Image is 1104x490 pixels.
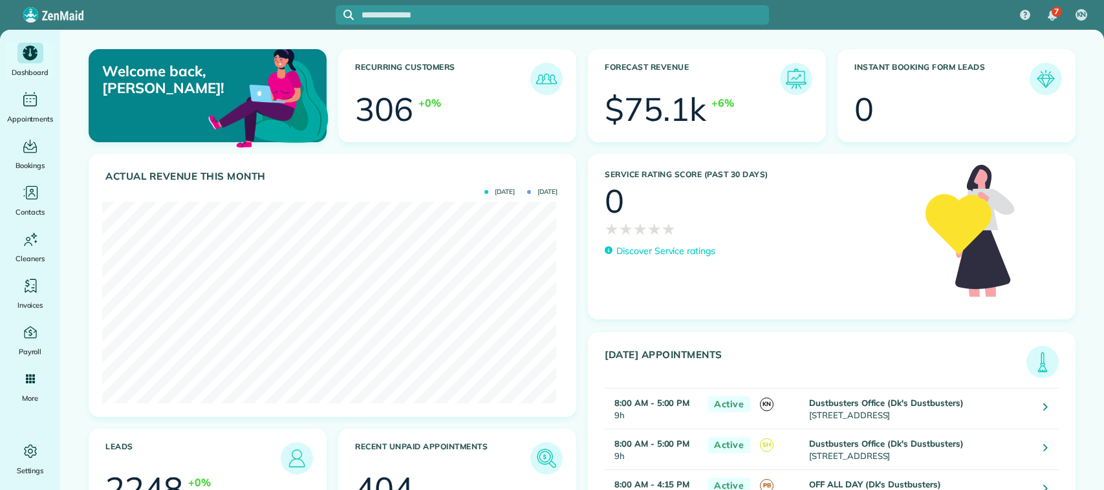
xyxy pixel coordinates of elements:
span: Active [708,396,750,412]
strong: Dustbusters Office (Dk's Dustbusters) [809,398,964,408]
span: Appointments [7,112,54,125]
span: Cleaners [16,252,45,265]
a: Payroll [5,322,55,358]
a: Invoices [5,275,55,312]
p: Discover Service ratings [616,244,715,258]
span: Payroll [19,345,42,358]
span: ★ [633,217,647,240]
div: +0% [418,95,441,111]
h3: [DATE] Appointments [605,349,1026,378]
a: Discover Service ratings [605,244,715,258]
span: KN [1077,10,1087,20]
div: 306 [355,93,413,125]
span: KN [760,398,774,411]
a: Cleaners [5,229,55,265]
div: 0 [854,93,874,125]
div: +6% [711,95,734,111]
svg: Focus search [343,10,354,20]
div: 0 [605,185,624,217]
td: [STREET_ADDRESS] [806,388,1034,429]
span: Contacts [16,206,45,218]
span: Dashboard [12,66,49,79]
span: Invoices [17,299,43,312]
h3: Actual Revenue this month [105,171,563,182]
span: Settings [17,464,44,477]
td: [STREET_ADDRESS] [806,429,1034,469]
span: Active [708,437,750,453]
strong: 8:00 AM - 5:00 PM [614,398,689,408]
span: More [22,392,38,405]
h3: Recurring Customers [355,63,530,95]
strong: 8:00 AM - 4:15 PM [614,479,689,489]
span: Bookings [16,159,45,172]
span: SH [760,438,774,452]
a: Appointments [5,89,55,125]
h3: Service Rating score (past 30 days) [605,170,913,179]
img: icon_todays_appointments-901f7ab196bb0bea1936b74009e4eb5ffbc2d2711fa7634e0d609ed5ef32b18b.png [1030,349,1055,375]
span: ★ [662,217,676,240]
span: [DATE] [484,189,515,195]
strong: 8:00 AM - 5:00 PM [614,438,689,449]
span: ★ [647,217,662,240]
a: Settings [5,441,55,477]
span: ★ [605,217,619,240]
img: icon_recurring_customers-cf858462ba22bcd05b5a5880d41d6543d210077de5bb9ebc9590e49fd87d84ed.png [534,66,559,92]
h3: Instant Booking Form Leads [854,63,1030,95]
h3: Forecast Revenue [605,63,780,95]
a: Contacts [5,182,55,218]
p: Welcome back, [PERSON_NAME]! [102,63,250,97]
div: $75.1k [605,93,706,125]
h3: Recent unpaid appointments [355,442,530,474]
a: Dashboard [5,43,55,79]
span: ★ [619,217,633,240]
img: icon_form_leads-04211a6a04a5b2264e4ee56bc0799ec3eb69b7e499cbb523a139df1d13a81ae0.png [1033,66,1059,92]
div: 7 unread notifications [1039,1,1066,30]
td: 9h [605,429,701,469]
h3: Leads [105,442,281,474]
td: 9h [605,388,701,429]
img: icon_unpaid_appointments-47b8ce3997adf2238b356f14209ab4cced10bd1f174958f3ca8f1d0dd7fffeee.png [534,445,559,471]
div: +0% [188,474,211,490]
a: Bookings [5,136,55,172]
span: 7 [1054,6,1059,17]
img: icon_leads-1bed01f49abd5b7fead27621c3d59655bb73ed531f8eeb49469d10e621d6b896.png [284,445,310,471]
strong: OFF ALL DAY (Dk's Dustbusters) [809,479,941,489]
img: icon_forecast_revenue-8c13a41c7ed35a8dcfafea3cbb826a0462acb37728057bba2d056411b612bbbe.png [783,66,809,92]
span: [DATE] [527,189,557,195]
button: Focus search [336,10,354,20]
strong: Dustbusters Office (Dk's Dustbusters) [809,438,964,449]
img: dashboard_welcome-42a62b7d889689a78055ac9021e634bf52bae3f8056760290aed330b23ab8690.png [206,34,331,160]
